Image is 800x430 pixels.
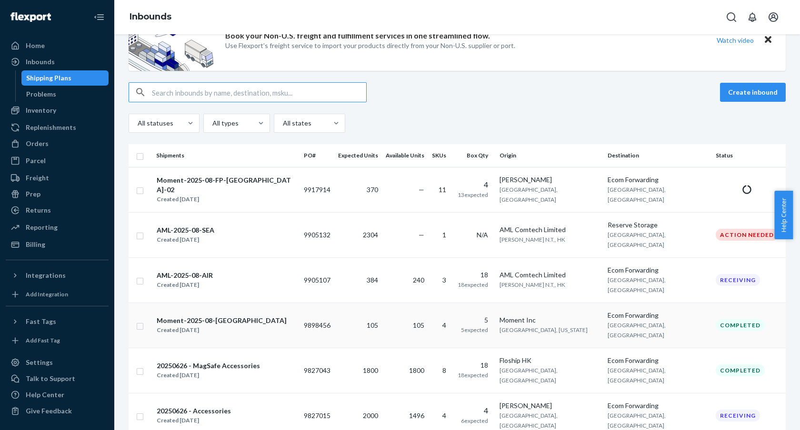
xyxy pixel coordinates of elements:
[500,175,600,185] div: [PERSON_NAME]
[458,179,488,190] div: 4
[363,366,378,374] span: 1800
[157,361,260,371] div: 20250626 - MagSafe Accessories
[26,358,53,367] div: Settings
[413,276,424,284] span: 240
[496,144,604,167] th: Origin
[152,83,366,102] input: Search inbounds by name, destination, msku...
[774,191,793,239] button: Help Center
[282,118,283,128] input: All states
[157,280,213,290] div: Created [DATE]
[608,276,666,293] span: [GEOGRAPHIC_DATA], [GEOGRAPHIC_DATA]
[363,411,378,420] span: 2000
[6,136,109,151] a: Orders
[225,41,515,50] p: Use Flexport’s freight service to import your products directly from your Non-U.S. supplier or port.
[477,231,488,239] span: N/A
[300,167,334,212] td: 9917914
[409,411,424,420] span: 1496
[458,361,488,370] div: 18
[26,406,72,416] div: Give Feedback
[6,403,109,419] button: Give Feedback
[608,186,666,203] span: [GEOGRAPHIC_DATA], [GEOGRAPHIC_DATA]
[710,33,760,47] button: Watch video
[6,333,109,348] a: Add Fast Tag
[157,176,296,195] div: Moment-2025-08-FP-[GEOGRAPHIC_DATA]-02
[26,336,60,344] div: Add Fast Tag
[26,73,71,83] div: Shipping Plans
[764,8,783,27] button: Open account menu
[6,103,109,118] a: Inventory
[461,326,488,333] span: 5 expected
[6,38,109,53] a: Home
[439,186,446,194] span: 11
[442,411,446,420] span: 4
[26,240,45,249] div: Billing
[300,303,334,348] td: 9898456
[10,12,51,22] img: Flexport logo
[26,374,75,383] div: Talk to Support
[6,237,109,252] a: Billing
[442,276,446,284] span: 3
[500,236,565,243] span: [PERSON_NAME] N.T,, HK
[157,316,287,325] div: Moment-2025-08-[GEOGRAPHIC_DATA]
[157,371,260,380] div: Created [DATE]
[500,225,600,235] div: AML Comtech Limited
[442,231,446,239] span: 1
[458,315,488,325] div: 5
[458,371,488,379] span: 18 expected
[500,367,558,384] span: [GEOGRAPHIC_DATA], [GEOGRAPHIC_DATA]
[152,144,300,167] th: Shipments
[458,270,488,280] div: 18
[500,270,600,280] div: AML Comtech Limited
[762,33,774,47] button: Close
[90,8,109,27] button: Close Navigation
[157,406,231,416] div: 20250626 - Accessories
[300,257,334,303] td: 9905107
[26,205,51,215] div: Returns
[712,144,786,167] th: Status
[130,11,171,22] a: Inbounds
[300,144,334,167] th: PO#
[458,281,488,288] span: 18 expected
[608,220,708,230] div: Reserve Storage
[442,366,446,374] span: 8
[419,231,424,239] span: —
[500,412,558,429] span: [GEOGRAPHIC_DATA], [GEOGRAPHIC_DATA]
[26,173,49,183] div: Freight
[367,186,378,194] span: 370
[6,170,109,186] a: Freight
[26,41,45,50] div: Home
[500,281,565,288] span: [PERSON_NAME] N.T,, HK
[608,401,708,410] div: Ecom Forwarding
[21,70,109,86] a: Shipping Plans
[26,290,68,298] div: Add Integration
[26,106,56,115] div: Inventory
[6,186,109,202] a: Prep
[6,203,109,218] a: Returns
[300,348,334,393] td: 9827043
[6,387,109,402] a: Help Center
[26,189,40,199] div: Prep
[157,225,214,235] div: AML-2025-08-SEA
[26,57,55,67] div: Inbounds
[608,175,708,185] div: Ecom Forwarding
[6,355,109,370] a: Settings
[26,317,56,326] div: Fast Tags
[458,405,488,416] div: 4
[608,356,708,365] div: Ecom Forwarding
[716,274,760,286] div: Receiving
[211,118,212,128] input: All types
[300,212,334,257] td: 9905132
[608,412,666,429] span: [GEOGRAPHIC_DATA], [GEOGRAPHIC_DATA]
[608,322,666,339] span: [GEOGRAPHIC_DATA], [GEOGRAPHIC_DATA]
[6,314,109,329] button: Fast Tags
[500,326,588,333] span: [GEOGRAPHIC_DATA], [US_STATE]
[26,271,66,280] div: Integrations
[413,321,424,329] span: 105
[6,120,109,135] a: Replenishments
[722,8,741,27] button: Open Search Box
[26,156,46,166] div: Parcel
[26,139,49,148] div: Orders
[26,390,64,400] div: Help Center
[454,144,496,167] th: Box Qty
